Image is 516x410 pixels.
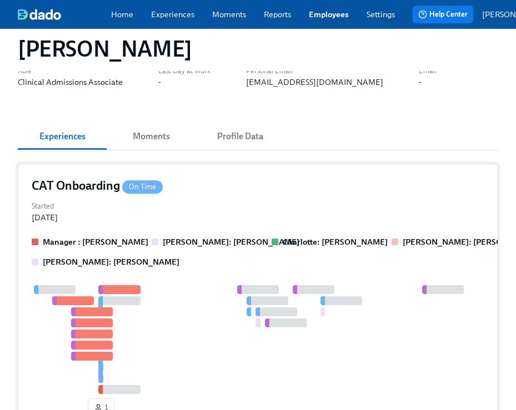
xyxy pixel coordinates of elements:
[419,77,422,88] div: -
[163,237,299,247] strong: [PERSON_NAME]: [PERSON_NAME]
[264,9,291,20] a: Reports
[283,237,388,247] strong: Charlotte: [PERSON_NAME]
[43,237,148,247] strong: Manager : [PERSON_NAME]
[18,9,111,20] a: dado
[202,129,278,144] span: Profile Data
[367,9,395,20] a: Settings
[246,77,383,88] div: [EMAIL_ADDRESS][DOMAIN_NAME]
[24,129,100,144] span: Experiences
[212,9,246,20] a: Moments
[32,212,58,223] div: [DATE]
[18,77,123,88] div: Clinical Admissions Associate
[113,129,189,144] span: Moments
[413,6,473,23] button: Help Center
[18,9,61,20] img: dado
[18,36,192,62] h1: [PERSON_NAME]
[309,9,349,20] a: Employees
[246,65,383,77] label: Personal Email
[151,9,194,20] a: Experiences
[158,77,161,88] div: -
[18,65,123,77] label: Role
[111,9,133,20] a: Home
[419,65,437,77] label: Email
[32,201,58,212] label: Started
[32,178,163,194] h4: CAT Onboarding
[122,183,163,191] span: On Time
[418,9,468,20] span: Help Center
[158,65,211,77] label: Last Day at Work
[43,257,179,267] strong: [PERSON_NAME]: [PERSON_NAME]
